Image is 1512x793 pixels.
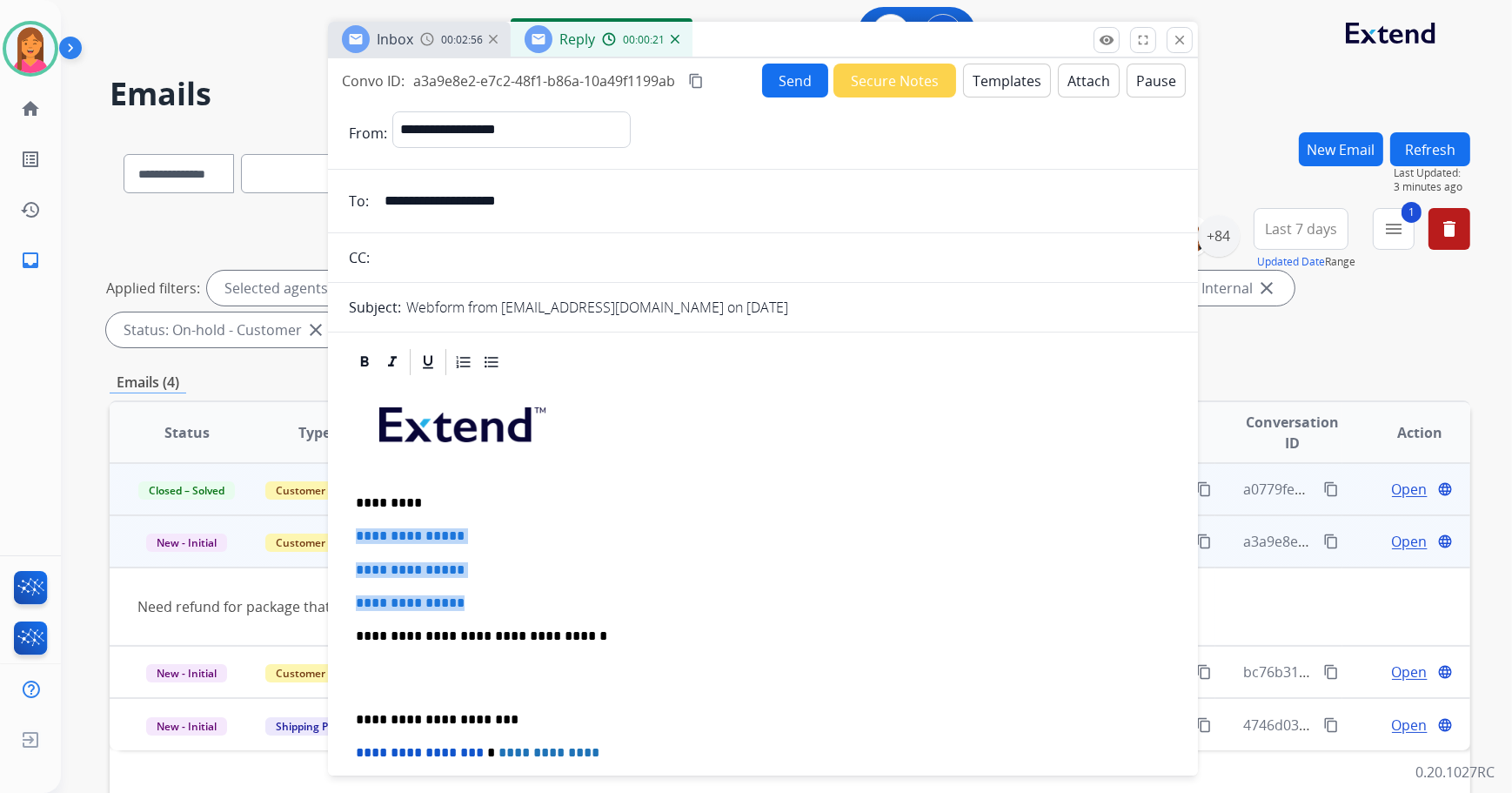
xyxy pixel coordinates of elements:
button: Send [762,64,828,97]
span: a3a9e8e2-e7c2-48f1-b86a-10a49f1199ab [1243,532,1505,551]
mat-icon: menu [1383,218,1404,239]
img: avatar [6,24,55,73]
button: Secure Notes [833,64,956,97]
button: Attach [1058,64,1120,97]
div: Need refund for package that was stolen.. first claim that was submitted. [137,596,1188,617]
button: 1 [1373,208,1415,250]
button: Pause [1127,64,1186,97]
span: New - Initial [146,534,227,552]
mat-icon: history [20,199,41,220]
mat-icon: language [1437,717,1453,733]
p: Subject: [349,297,401,318]
p: Convo ID: [342,71,405,91]
mat-icon: content_copy [1196,534,1212,549]
span: 1 [1402,202,1422,223]
div: Italic [379,349,405,375]
mat-icon: fullscreen [1135,32,1151,48]
p: Applied filters: [106,278,200,299]
span: Customer Support [265,534,378,552]
p: To: [349,191,369,212]
span: Last 7 days [1265,225,1337,232]
button: Last 7 days [1254,208,1348,250]
div: Bullet List [478,349,505,375]
mat-icon: language [1437,534,1453,549]
span: Range [1257,254,1355,269]
mat-icon: content_copy [1196,664,1212,680]
span: New - Initial [146,717,227,736]
th: Action [1342,402,1470,463]
span: Customer Support [265,664,378,682]
span: Closed – Solved [138,481,235,500]
span: New - Initial [146,664,227,682]
span: Shipping Protection [265,717,385,736]
span: Inbox [377,30,413,49]
mat-icon: language [1437,481,1453,497]
span: 00:00:21 [623,33,665,47]
span: Conversation ID [1243,412,1342,454]
div: Underline [415,349,441,375]
mat-icon: content_copy [1196,481,1212,497]
p: Webform from [EMAIL_ADDRESS][DOMAIN_NAME] on [DATE] [406,297,788,318]
button: Refresh [1390,132,1470,166]
button: New Email [1299,132,1383,166]
button: Updated Date [1257,255,1325,269]
span: bc76b319-2e0a-49d4-aa4c-ed20e9a9f1ef [1243,662,1506,682]
span: Customer Support [265,481,378,500]
span: a3a9e8e2-e7c2-48f1-b86a-10a49f1199ab [413,71,675,91]
p: CC: [349,247,370,268]
mat-icon: close [1172,32,1188,48]
p: From: [349,123,387,144]
button: Templates [963,64,1051,97]
mat-icon: delete [1439,218,1460,239]
mat-icon: content_copy [688,73,704,89]
div: Selected agents: 1 [207,271,360,306]
span: Open [1392,531,1428,552]
mat-icon: list_alt [20,149,41,170]
mat-icon: content_copy [1323,664,1339,680]
h2: Emails [110,77,1470,111]
span: Type [298,422,331,443]
span: Status [164,422,210,443]
div: Ordered List [451,349,477,375]
mat-icon: content_copy [1196,717,1212,733]
span: Reply [559,30,595,49]
mat-icon: home [20,98,41,119]
mat-icon: content_copy [1323,481,1339,497]
mat-icon: close [1256,278,1277,299]
mat-icon: content_copy [1323,717,1339,733]
span: 3 minutes ago [1394,180,1470,194]
div: Bold [351,349,378,375]
p: 0.20.1027RC [1415,762,1495,783]
span: 00:02:56 [441,33,483,47]
span: a0779feb-a61b-4f98-b49d-43e206649112 [1243,480,1508,499]
span: Open [1392,662,1428,682]
mat-icon: close [305,319,326,340]
mat-icon: inbox [20,250,41,271]
p: Emails (4) [110,372,186,393]
div: Status: On-hold - Customer [106,312,344,347]
span: 4746d037-d693-4b3e-aa4e-0e6efcd5e562 [1243,716,1510,735]
div: +84 [1198,215,1240,257]
span: Open [1392,715,1428,736]
mat-icon: content_copy [1323,534,1339,549]
mat-icon: language [1437,664,1453,680]
span: Last Updated: [1394,166,1470,180]
mat-icon: remove_red_eye [1099,32,1114,48]
span: Open [1392,479,1428,500]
